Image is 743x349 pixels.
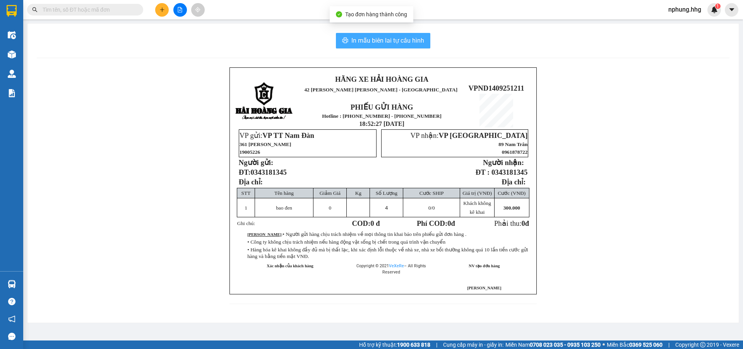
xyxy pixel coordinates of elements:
span: search [32,7,38,12]
span: [PERSON_NAME] [467,286,501,290]
strong: Địa chỉ: [502,178,526,186]
span: Phải thu: [494,219,529,227]
span: Giá trị (VNĐ) [462,190,492,196]
span: Giảm Giá [320,190,341,196]
strong: Người nhận: [483,158,524,167]
strong: PHIẾU GỬI HÀNG [25,57,64,73]
strong: Xác nhận của khách hàng [267,264,313,268]
span: Miền Nam [505,340,601,349]
img: logo [4,32,14,70]
span: aim [195,7,200,12]
strong: ĐT: [239,168,287,176]
span: ⚪️ [603,343,605,346]
span: /0 [428,205,435,211]
span: đ [525,219,529,227]
span: copyright [700,342,705,347]
span: | [668,340,669,349]
strong: ĐT : [476,168,490,176]
span: 1 [716,3,719,9]
span: message [8,333,15,340]
strong: Người gửi: [239,158,273,167]
span: notification [8,315,15,323]
span: VP gửi: [240,131,314,139]
span: Hỗ trợ kỹ thuật: [359,340,430,349]
strong: PHIẾU GỬI HÀNG [351,103,413,111]
button: aim [191,3,205,17]
span: • Người gửi hàng chịu trách nhiệm về mọi thông tin khai báo trên phiếu gửi đơn hàng . [282,231,466,237]
span: 19005226 [240,149,260,155]
img: logo [235,82,293,120]
span: 0 [447,219,451,227]
span: VP [GEOGRAPHIC_DATA] [438,131,527,139]
img: logo-vxr [7,5,17,17]
span: caret-down [728,6,735,13]
span: 42 [PERSON_NAME] [PERSON_NAME] - [GEOGRAPHIC_DATA] [304,87,457,93]
span: question-circle [8,298,15,305]
img: solution-icon [8,89,16,97]
strong: HÃNG XE HẢI HOÀNG GIA [21,8,69,24]
span: 0343181345 [251,168,287,176]
span: 0 [521,219,525,227]
span: STT [241,190,251,196]
span: plus [159,7,165,12]
span: 89 Nam Trân [498,141,527,147]
button: caret-down [725,3,738,17]
span: Kg [355,190,361,196]
button: printerIn mẫu biên lai tự cấu hình [336,33,430,48]
span: 300.000 [503,205,520,211]
span: Cước (VNĐ) [498,190,526,196]
span: bao đen [276,205,292,211]
a: VeXeRe [389,263,404,268]
span: 361 [PERSON_NAME] [240,141,291,147]
span: VP TT Nam Đàn [262,131,314,139]
sup: 1 [715,3,721,9]
span: printer [342,37,348,45]
img: warehouse-icon [8,50,16,58]
strong: [PERSON_NAME] [247,232,281,237]
strong: 1900 633 818 [397,342,430,348]
span: 0 [329,205,332,211]
span: VP nhận: [410,131,527,139]
strong: COD: [352,219,380,227]
strong: 0708 023 035 - 0935 103 250 [530,342,601,348]
strong: 0369 525 060 [629,342,663,348]
span: Số Lượng [376,190,397,196]
span: 18:52:27 [DATE] [359,120,404,127]
span: • Hàng hóa kê khai không đầy đủ mà bị thất lạc, khi xác định lỗi thuộc về nhà xe, nhà xe bồi thườ... [247,247,528,259]
span: | [436,340,437,349]
span: check-circle [336,11,342,17]
strong: HÃNG XE HẢI HOÀNG GIA [335,75,428,83]
span: In mẫu biên lai tự cấu hình [351,36,424,45]
span: file-add [177,7,183,12]
span: 1 [245,205,247,211]
img: warehouse-icon [8,31,16,39]
span: Miền Bắc [607,340,663,349]
span: 0343181345 [491,168,527,176]
span: 0961878722 [502,149,528,155]
span: Tên hàng [274,190,294,196]
strong: Hotline : [PHONE_NUMBER] - [PHONE_NUMBER] [322,113,442,119]
strong: Phí COD: đ [417,219,455,227]
span: : [247,232,466,237]
span: Địa chỉ: [239,178,263,186]
span: 42 [PERSON_NAME] [PERSON_NAME] - [GEOGRAPHIC_DATA] [16,26,72,46]
span: • Công ty không chịu trách nhiệm nếu hàng động vật sống bị chết trong quá trình vận chuyển [247,239,445,245]
span: Khách không kê khai [463,200,491,215]
strong: NV tạo đơn hàng [469,264,500,268]
span: Cước SHIP [419,190,444,196]
span: 0 đ [370,219,380,227]
span: Ghi chú: [237,220,255,226]
span: 4 [385,205,388,211]
span: nphung.hhg [662,5,707,14]
span: VPND1409251211 [468,84,524,92]
input: Tìm tên, số ĐT hoặc mã đơn [43,5,134,14]
span: Cung cấp máy in - giấy in: [443,340,503,349]
button: file-add [173,3,187,17]
span: 0 [428,205,431,211]
img: warehouse-icon [8,70,16,78]
img: icon-new-feature [711,6,718,13]
button: plus [155,3,169,17]
span: Tạo đơn hàng thành công [345,11,407,17]
span: Copyright © 2021 – All Rights Reserved [356,263,426,275]
img: warehouse-icon [8,280,16,288]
